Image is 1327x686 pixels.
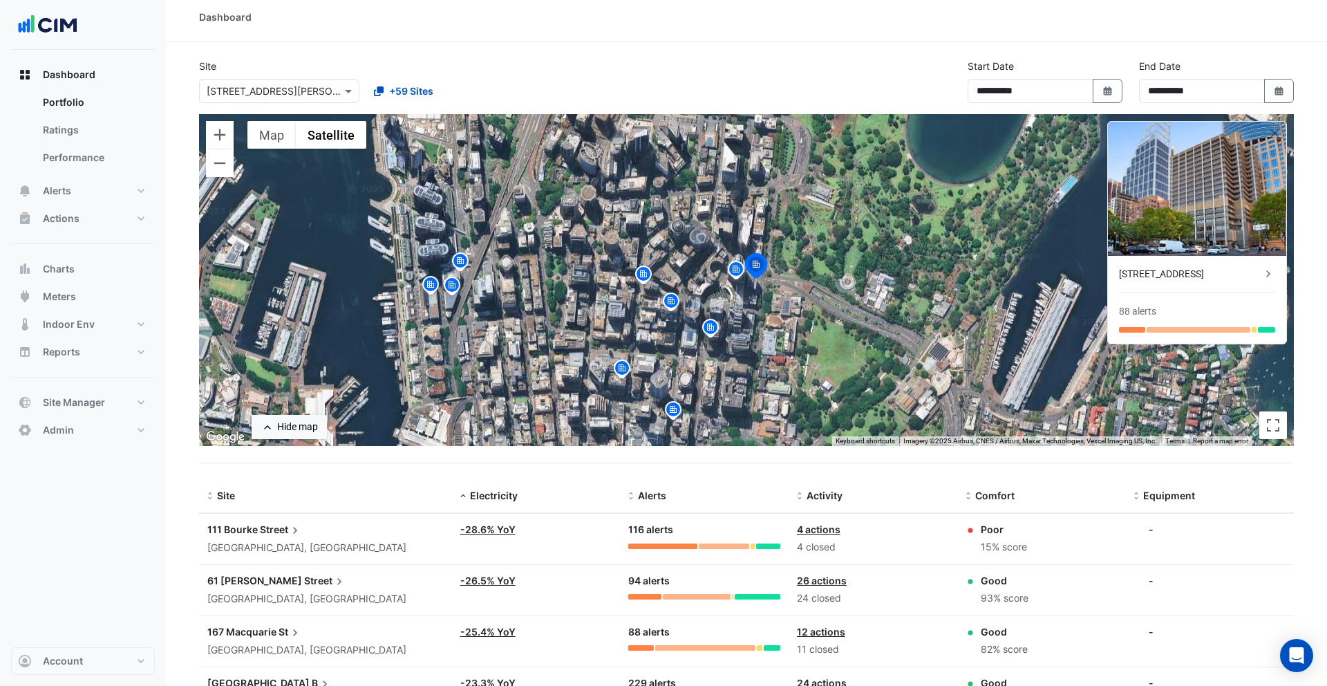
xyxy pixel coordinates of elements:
[903,437,1157,445] span: Imagery ©2025 Airbus, CNES / Airbus, Maxar Technologies, Vexcel Imaging US, Inc.
[11,283,155,310] button: Meters
[1143,490,1195,501] span: Equipment
[1149,522,1154,537] div: -
[32,116,155,144] a: Ratings
[797,539,949,555] div: 4 closed
[18,396,32,409] app-icon: Site Manager
[628,624,780,640] div: 88 alerts
[981,642,1028,658] div: 82% score
[32,89,155,116] a: Portfolio
[628,573,780,589] div: 94 alerts
[725,259,747,284] img: site-pin.svg
[460,626,516,638] a: -25.4% YoY
[11,310,155,338] button: Indoor Env
[18,290,32,304] app-icon: Meters
[32,144,155,171] a: Performance
[797,575,847,586] a: 26 actions
[699,317,722,342] img: site-pin.svg
[662,400,684,424] img: site-pin.svg
[389,84,433,98] span: +59 Sites
[217,490,235,501] span: Site
[1149,573,1154,588] div: -
[207,540,444,556] div: [GEOGRAPHIC_DATA], [GEOGRAPHIC_DATA]
[43,262,75,276] span: Charts
[741,251,771,284] img: site-pin-selected.svg
[797,626,845,638] a: 12 actions
[1149,624,1154,639] div: -
[460,575,516,586] a: -26.5% YoY
[441,275,463,299] img: site-pin.svg
[43,423,74,437] span: Admin
[1102,85,1114,97] fa-icon: Select Date
[11,389,155,416] button: Site Manager
[43,184,71,198] span: Alerts
[252,415,327,439] button: Hide map
[18,262,32,276] app-icon: Charts
[1119,267,1261,281] div: [STREET_ADDRESS]
[18,68,32,82] app-icon: Dashboard
[43,212,79,225] span: Actions
[420,275,442,299] img: site-pin.svg
[981,573,1028,588] div: Good
[17,11,79,39] img: Company Logo
[277,420,318,434] div: Hide map
[981,591,1028,606] div: 93% score
[1165,437,1185,445] a: Terms (opens in new tab)
[203,428,248,446] a: Click to see this area on Google Maps
[1119,304,1156,319] div: 88 alerts
[1259,411,1287,439] button: Toggle fullscreen view
[199,59,216,73] label: Site
[660,291,682,315] img: site-pin.svg
[611,358,633,382] img: site-pin.svg
[43,345,80,359] span: Reports
[981,539,1027,555] div: 15% score
[207,575,302,586] span: 61 [PERSON_NAME]
[797,591,949,606] div: 24 closed
[1108,122,1286,256] img: 167 Macquarie St
[981,624,1028,639] div: Good
[304,573,346,588] span: Street
[807,490,843,501] span: Activity
[797,523,840,535] a: 4 actions
[18,345,32,359] app-icon: Reports
[43,396,105,409] span: Site Manager
[260,522,302,537] span: Street
[797,642,949,658] div: 11 closed
[11,89,155,177] div: Dashboard
[638,490,666,501] span: Alerts
[11,647,155,675] button: Account
[11,205,155,232] button: Actions
[43,654,83,668] span: Account
[628,522,780,538] div: 116 alerts
[1273,85,1286,97] fa-icon: Select Date
[43,290,76,304] span: Meters
[836,436,895,446] button: Keyboard shortcuts
[18,423,32,437] app-icon: Admin
[296,121,366,149] button: Show satellite imagery
[981,522,1027,537] div: Poor
[470,490,518,501] span: Electricity
[1139,59,1180,73] label: End Date
[11,61,155,89] button: Dashboard
[460,523,516,535] a: -28.6% YoY
[18,184,32,198] app-icon: Alerts
[207,642,444,658] div: [GEOGRAPHIC_DATA], [GEOGRAPHIC_DATA]
[1193,437,1248,445] a: Report a map error
[18,317,32,331] app-icon: Indoor Env
[206,121,234,149] button: Zoom in
[207,626,276,638] span: 167 Macquarie
[11,255,155,283] button: Charts
[207,591,444,607] div: [GEOGRAPHIC_DATA], [GEOGRAPHIC_DATA]
[11,177,155,205] button: Alerts
[11,416,155,444] button: Admin
[199,10,252,24] div: Dashboard
[247,121,296,149] button: Show street map
[203,428,248,446] img: Google
[365,79,442,103] button: +59 Sites
[968,59,1014,73] label: Start Date
[11,338,155,366] button: Reports
[449,251,471,275] img: site-pin.svg
[279,624,302,640] span: St
[43,317,95,331] span: Indoor Env
[206,149,234,177] button: Zoom out
[207,523,258,535] span: 111 Bourke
